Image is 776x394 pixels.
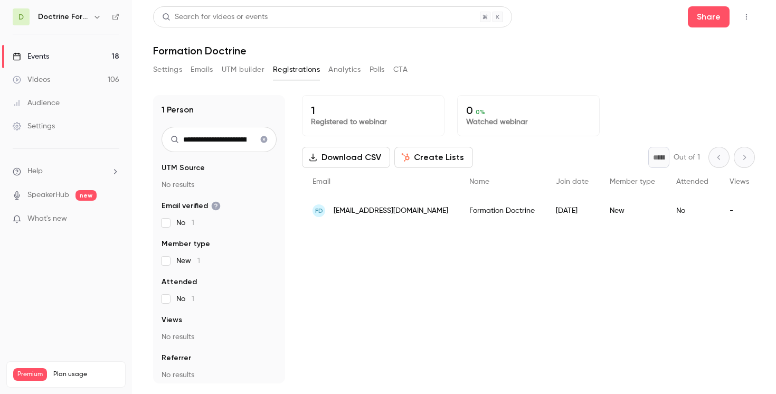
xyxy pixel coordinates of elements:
button: Download CSV [302,147,390,168]
p: No results [162,370,277,380]
div: Formation Doctrine [459,196,545,226]
h1: Formation Doctrine [153,44,755,57]
span: No [176,218,194,228]
span: 0 % [476,108,485,116]
p: Watched webinar [466,117,591,127]
span: Premium [13,368,47,381]
div: Events [13,51,49,62]
p: 0 [466,104,591,117]
button: Analytics [328,61,361,78]
li: help-dropdown-opener [13,166,119,177]
div: Audience [13,98,60,108]
span: Member type [162,239,210,249]
p: No results [162,180,277,190]
a: SpeakerHub [27,190,69,201]
span: Views [730,178,749,185]
span: What's new [27,213,67,224]
span: Name [469,178,489,185]
p: No results [162,332,277,342]
span: FD [315,206,323,215]
div: - [719,196,760,226]
iframe: Noticeable Trigger [107,214,119,224]
span: UTM Source [162,163,205,173]
span: New [176,256,200,266]
div: Search for videos or events [162,12,268,23]
span: No [176,294,194,304]
button: Registrations [273,61,320,78]
span: D [18,12,24,23]
div: New [599,196,666,226]
span: Help [27,166,43,177]
span: Member type [610,178,655,185]
span: Referrer [162,353,191,363]
span: 1 [192,295,194,303]
span: new [75,190,97,201]
button: Share [688,6,730,27]
button: Create Lists [394,147,473,168]
div: No [666,196,719,226]
span: Plan usage [53,370,119,379]
span: Attended [162,277,197,287]
button: CTA [393,61,408,78]
button: Clear search [255,131,272,148]
h1: 1 Person [162,104,194,116]
span: [EMAIL_ADDRESS][DOMAIN_NAME] [334,205,448,217]
span: Email [313,178,330,185]
h6: Doctrine Formation Avocats [38,12,89,22]
p: 1 [311,104,436,117]
div: Videos [13,74,50,85]
button: Emails [191,61,213,78]
button: UTM builder [222,61,264,78]
span: 1 [197,257,200,265]
section: facet-groups [162,163,277,380]
div: [DATE] [545,196,599,226]
p: Registered to webinar [311,117,436,127]
button: Settings [153,61,182,78]
span: Join date [556,178,589,185]
span: Email verified [162,201,221,211]
button: Polls [370,61,385,78]
p: Out of 1 [674,152,700,163]
span: Attended [676,178,708,185]
span: Views [162,315,182,325]
span: 1 [192,219,194,227]
div: Settings [13,121,55,132]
